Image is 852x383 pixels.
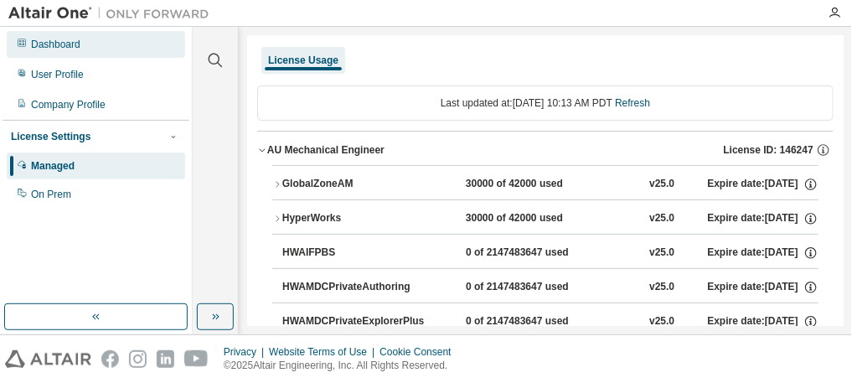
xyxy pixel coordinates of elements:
div: HWAMDCPrivateAuthoring [282,280,433,295]
p: © 2025 Altair Engineering, Inc. All Rights Reserved. [224,359,462,373]
button: HWAMDCPrivateAuthoring0 of 2147483647 usedv25.0Expire date:[DATE] [282,269,818,306]
img: Altair One [8,5,218,22]
img: altair_logo.svg [5,350,91,368]
div: AU Mechanical Engineer [267,143,385,157]
div: v25.0 [649,314,674,329]
div: 30000 of 42000 used [466,177,617,192]
div: HWAMDCPrivateExplorerPlus [282,314,433,329]
div: Cookie Consent [380,345,461,359]
button: AU Mechanical EngineerLicense ID: 146247 [257,132,834,168]
div: Expire date: [DATE] [708,177,818,192]
div: 0 of 2147483647 used [466,246,617,261]
button: HWAMDCPrivateExplorerPlus0 of 2147483647 usedv25.0Expire date:[DATE] [282,303,818,340]
div: Dashboard [31,38,80,51]
div: On Prem [31,188,71,201]
div: Expire date: [DATE] [708,280,818,295]
div: Expire date: [DATE] [708,211,818,226]
div: HWAIFPBS [282,246,433,261]
img: youtube.svg [184,350,209,368]
img: instagram.svg [129,350,147,368]
div: 30000 of 42000 used [466,211,617,226]
div: v25.0 [649,280,674,295]
div: v25.0 [649,177,674,192]
div: 0 of 2147483647 used [466,314,617,329]
button: HWAIFPBS0 of 2147483647 usedv25.0Expire date:[DATE] [282,235,818,272]
div: GlobalZoneAM [282,177,433,192]
a: Refresh [615,97,650,109]
div: Expire date: [DATE] [708,314,818,329]
div: v25.0 [649,211,674,226]
div: 0 of 2147483647 used [466,280,617,295]
div: License Settings [11,130,90,143]
div: Company Profile [31,98,106,111]
div: Website Terms of Use [269,345,380,359]
img: facebook.svg [101,350,119,368]
div: Last updated at: [DATE] 10:13 AM PDT [257,85,834,121]
div: HyperWorks [282,211,433,226]
div: Privacy [224,345,269,359]
div: v25.0 [649,246,674,261]
button: HyperWorks30000 of 42000 usedv25.0Expire date:[DATE] [272,200,818,237]
div: User Profile [31,68,84,81]
div: Expire date: [DATE] [708,246,818,261]
div: Managed [31,159,75,173]
div: License Usage [268,54,338,67]
button: GlobalZoneAM30000 of 42000 usedv25.0Expire date:[DATE] [272,166,818,203]
img: linkedin.svg [157,350,174,368]
span: License ID: 146247 [724,143,813,157]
